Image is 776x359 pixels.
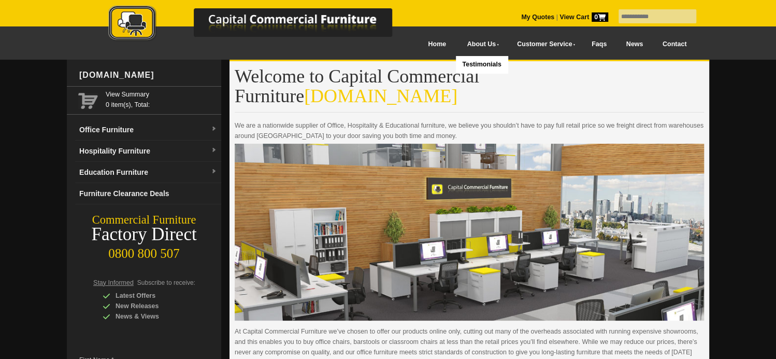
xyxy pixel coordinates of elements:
span: 0 item(s), Total: [106,89,217,108]
a: Furniture Clearance Deals [75,183,221,204]
img: About CCFNZ [235,144,704,321]
div: Factory Direct [67,227,221,242]
a: Customer Service [506,33,582,56]
img: dropdown [211,126,217,132]
a: Education Furnituredropdown [75,162,221,183]
div: New Releases [103,301,201,311]
a: About Us [456,33,506,56]
a: My Quotes [521,13,554,21]
span: 0 [592,12,608,22]
a: Testimonials [456,56,508,73]
span: Stay Informed [93,279,134,286]
strong: View Cart [559,13,608,21]
p: We are a nationwide supplier of Office, Hospitality & Educational furniture, we believe you shoul... [235,120,704,141]
a: View Summary [106,89,217,100]
a: News [616,33,653,56]
a: Capital Commercial Furniture Logo [80,5,442,46]
h1: Welcome to Capital Commercial Furniture [235,66,704,113]
a: View Cart0 [558,13,608,21]
div: [DOMAIN_NAME] [75,60,221,91]
span: [DOMAIN_NAME] [304,86,457,106]
img: dropdown [211,147,217,154]
a: Office Furnituredropdown [75,119,221,141]
div: 0800 800 507 [67,241,221,261]
a: Contact [653,33,696,56]
div: Latest Offers [103,291,201,301]
a: Faqs [582,33,616,56]
img: Capital Commercial Furniture Logo [80,5,442,43]
div: News & Views [103,311,201,322]
div: Commercial Furniture [67,213,221,227]
img: dropdown [211,169,217,175]
a: Hospitality Furnituredropdown [75,141,221,162]
span: Subscribe to receive: [137,279,195,286]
